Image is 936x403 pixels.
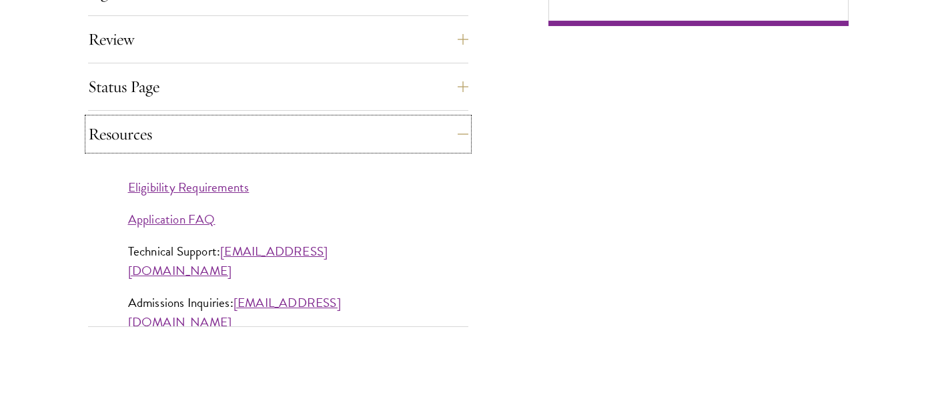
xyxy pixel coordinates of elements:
[88,118,468,150] button: Resources
[128,210,215,229] a: Application FAQ
[128,242,428,280] p: Technical Support:
[128,242,328,280] a: [EMAIL_ADDRESS][DOMAIN_NAME]
[128,293,428,332] p: Admissions Inquiries:
[128,293,341,332] a: [EMAIL_ADDRESS][DOMAIN_NAME]
[88,71,468,103] button: Status Page
[88,23,468,55] button: Review
[128,177,250,197] a: Eligibility Requirements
